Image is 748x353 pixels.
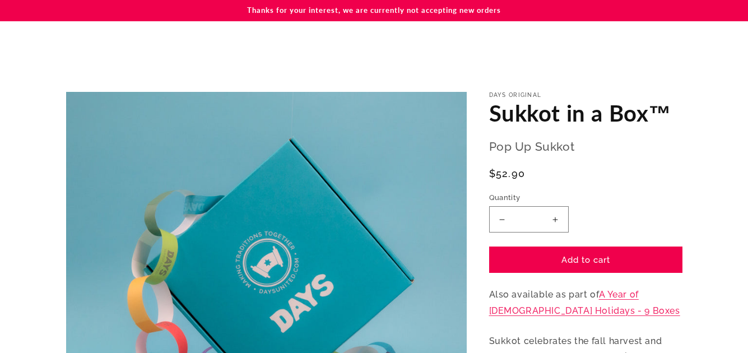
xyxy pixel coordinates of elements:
[489,99,682,128] h1: Sukkot in a Box™
[489,247,682,273] button: Add to cart
[489,92,682,99] p: Days Original
[489,289,680,316] a: A Year of [DEMOGRAPHIC_DATA] Holidays - 9 Boxes
[489,136,682,157] p: Pop Up Sukkot
[489,192,682,203] label: Quantity
[489,166,526,181] span: $52.90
